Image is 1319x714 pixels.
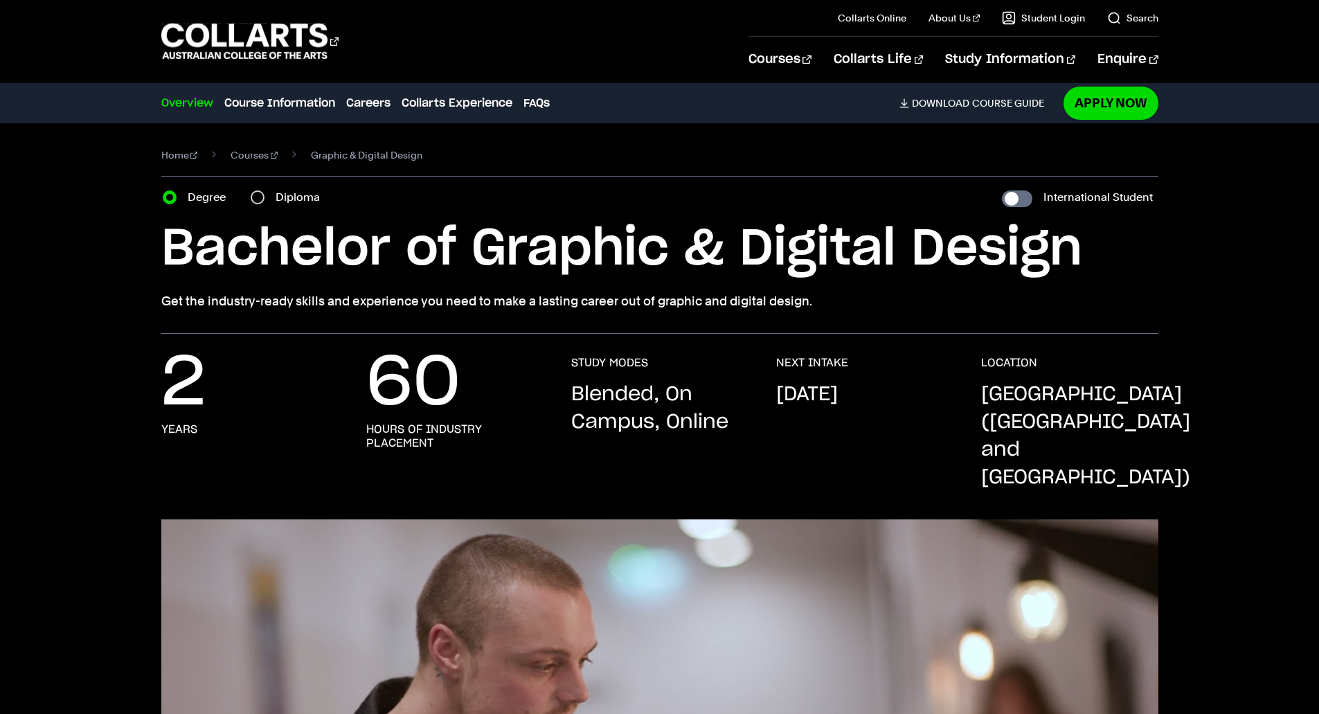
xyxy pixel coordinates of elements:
a: Home [161,145,198,165]
label: International Student [1043,188,1153,207]
p: [DATE] [776,381,838,409]
a: Collarts Life [834,37,923,82]
a: Overview [161,95,213,111]
a: Search [1107,11,1158,25]
p: Blended, On Campus, Online [571,381,748,436]
p: 60 [366,356,460,411]
div: Go to homepage [161,21,339,61]
a: Enquire [1097,37,1158,82]
a: Study Information [945,37,1075,82]
h3: years [161,422,197,436]
a: Collarts Online [838,11,906,25]
a: Courses [748,37,811,82]
span: Download [912,97,969,109]
label: Diploma [276,188,328,207]
a: FAQs [523,95,550,111]
a: Course Information [224,95,335,111]
h3: hours of industry placement [366,422,544,450]
a: About Us [928,11,980,25]
h3: STUDY MODES [571,356,648,370]
h3: NEXT INTAKE [776,356,848,370]
h3: LOCATION [981,356,1037,370]
label: Degree [188,188,234,207]
a: Apply Now [1064,87,1158,119]
a: Careers [346,95,391,111]
a: Collarts Experience [402,95,512,111]
a: Student Login [1002,11,1085,25]
p: Get the industry-ready skills and experience you need to make a lasting career out of graphic and... [161,292,1158,311]
span: Graphic & Digital Design [311,145,422,165]
a: DownloadCourse Guide [899,97,1055,109]
h1: Bachelor of Graphic & Digital Design [161,218,1158,280]
a: Courses [231,145,278,165]
p: 2 [161,356,206,411]
p: [GEOGRAPHIC_DATA] ([GEOGRAPHIC_DATA] and [GEOGRAPHIC_DATA]) [981,381,1190,492]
